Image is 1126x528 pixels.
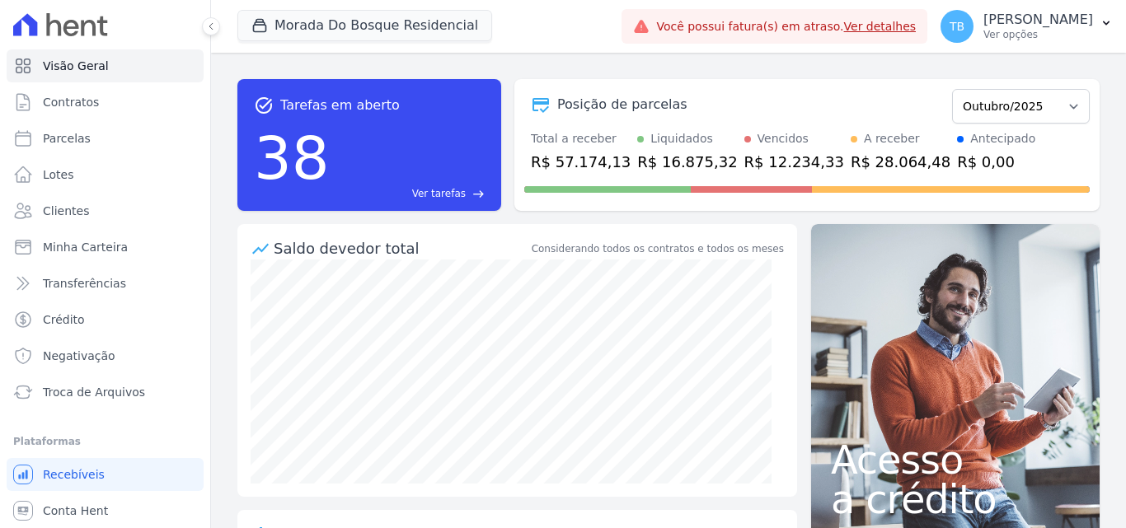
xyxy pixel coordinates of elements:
[7,339,204,372] a: Negativação
[412,186,466,201] span: Ver tarefas
[43,275,126,292] span: Transferências
[7,122,204,155] a: Parcelas
[656,18,916,35] span: Você possui fatura(s) em atraso.
[7,158,204,191] a: Lotes
[864,130,920,147] div: A receber
[336,186,485,201] a: Ver tarefas east
[7,494,204,527] a: Conta Hent
[983,28,1093,41] p: Ver opções
[7,86,204,119] a: Contratos
[844,20,917,33] a: Ver detalhes
[43,502,108,519] span: Conta Hent
[254,96,274,115] span: task_alt
[43,239,128,255] span: Minha Carteira
[532,241,784,256] div: Considerando todos os contratos e todos os meses
[7,231,204,264] a: Minha Carteira
[7,49,204,82] a: Visão Geral
[43,203,89,219] span: Clientes
[274,237,528,259] div: Saldo devedor total
[7,267,204,300] a: Transferências
[43,130,91,147] span: Parcelas
[531,130,631,147] div: Total a receber
[970,130,1035,147] div: Antecipado
[43,58,109,74] span: Visão Geral
[43,311,85,328] span: Crédito
[43,94,99,110] span: Contratos
[851,151,950,173] div: R$ 28.064,48
[254,115,330,201] div: 38
[758,130,809,147] div: Vencidos
[472,188,485,200] span: east
[531,151,631,173] div: R$ 57.174,13
[637,151,737,173] div: R$ 16.875,32
[7,458,204,491] a: Recebíveis
[43,166,74,183] span: Lotes
[237,10,492,41] button: Morada Do Bosque Residencial
[950,21,964,32] span: TB
[280,96,400,115] span: Tarefas em aberto
[7,303,204,336] a: Crédito
[7,194,204,227] a: Clientes
[744,151,844,173] div: R$ 12.234,33
[13,432,197,451] div: Plataformas
[927,3,1126,49] button: TB [PERSON_NAME] Ver opções
[957,151,1035,173] div: R$ 0,00
[650,130,713,147] div: Liquidados
[983,12,1093,28] p: [PERSON_NAME]
[7,376,204,409] a: Troca de Arquivos
[43,384,145,400] span: Troca de Arquivos
[43,348,115,364] span: Negativação
[831,479,1080,519] span: a crédito
[831,440,1080,479] span: Acesso
[43,466,105,483] span: Recebíveis
[557,95,687,114] div: Posição de parcelas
